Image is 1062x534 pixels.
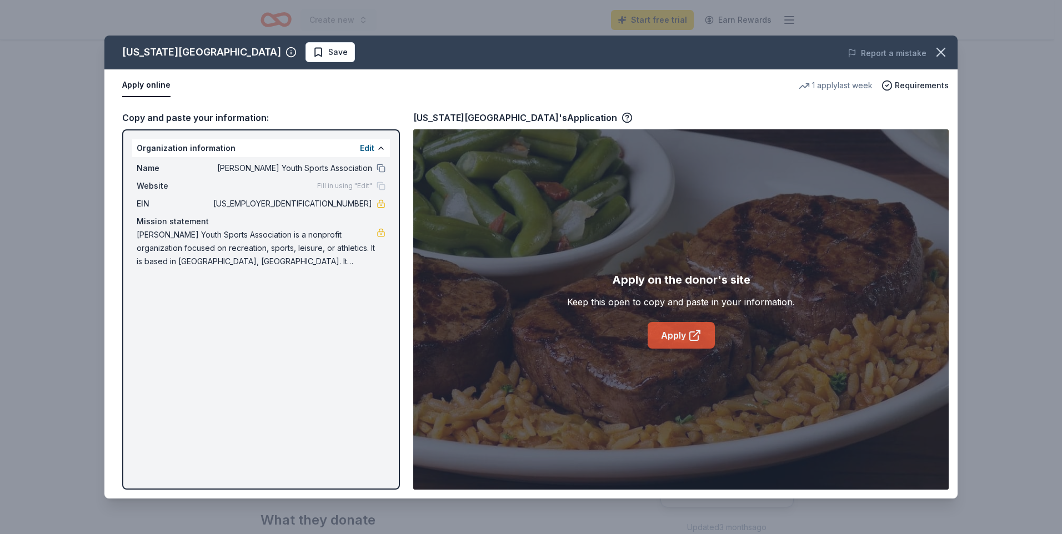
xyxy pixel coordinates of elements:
[211,162,372,175] span: [PERSON_NAME] Youth Sports Association
[137,197,211,210] span: EIN
[567,295,795,309] div: Keep this open to copy and paste in your information.
[137,179,211,193] span: Website
[305,42,355,62] button: Save
[413,110,633,125] div: [US_STATE][GEOGRAPHIC_DATA]'s Application
[881,79,949,92] button: Requirements
[799,79,873,92] div: 1 apply last week
[122,74,171,97] button: Apply online
[132,139,390,157] div: Organization information
[137,228,377,268] span: [PERSON_NAME] Youth Sports Association is a nonprofit organization focused on recreation, sports,...
[895,79,949,92] span: Requirements
[360,142,374,155] button: Edit
[328,46,348,59] span: Save
[612,271,750,289] div: Apply on the donor's site
[648,322,715,349] a: Apply
[122,110,400,125] div: Copy and paste your information:
[122,43,281,61] div: [US_STATE][GEOGRAPHIC_DATA]
[317,182,372,190] span: Fill in using "Edit"
[848,47,926,60] button: Report a mistake
[211,197,372,210] span: [US_EMPLOYER_IDENTIFICATION_NUMBER]
[137,162,211,175] span: Name
[137,215,385,228] div: Mission statement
